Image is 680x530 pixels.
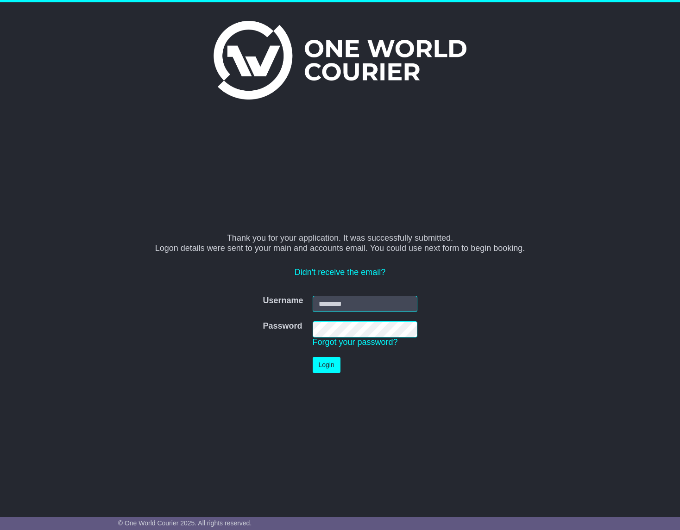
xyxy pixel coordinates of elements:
span: Thank you for your application. It was successfully submitted. Logon details were sent to your ma... [155,233,525,253]
img: One World [214,21,466,100]
label: Password [263,321,302,331]
span: © One World Courier 2025. All rights reserved. [118,519,252,527]
a: Forgot your password? [313,337,398,347]
button: Login [313,357,340,373]
label: Username [263,296,303,306]
a: Didn't receive the email? [295,268,386,277]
